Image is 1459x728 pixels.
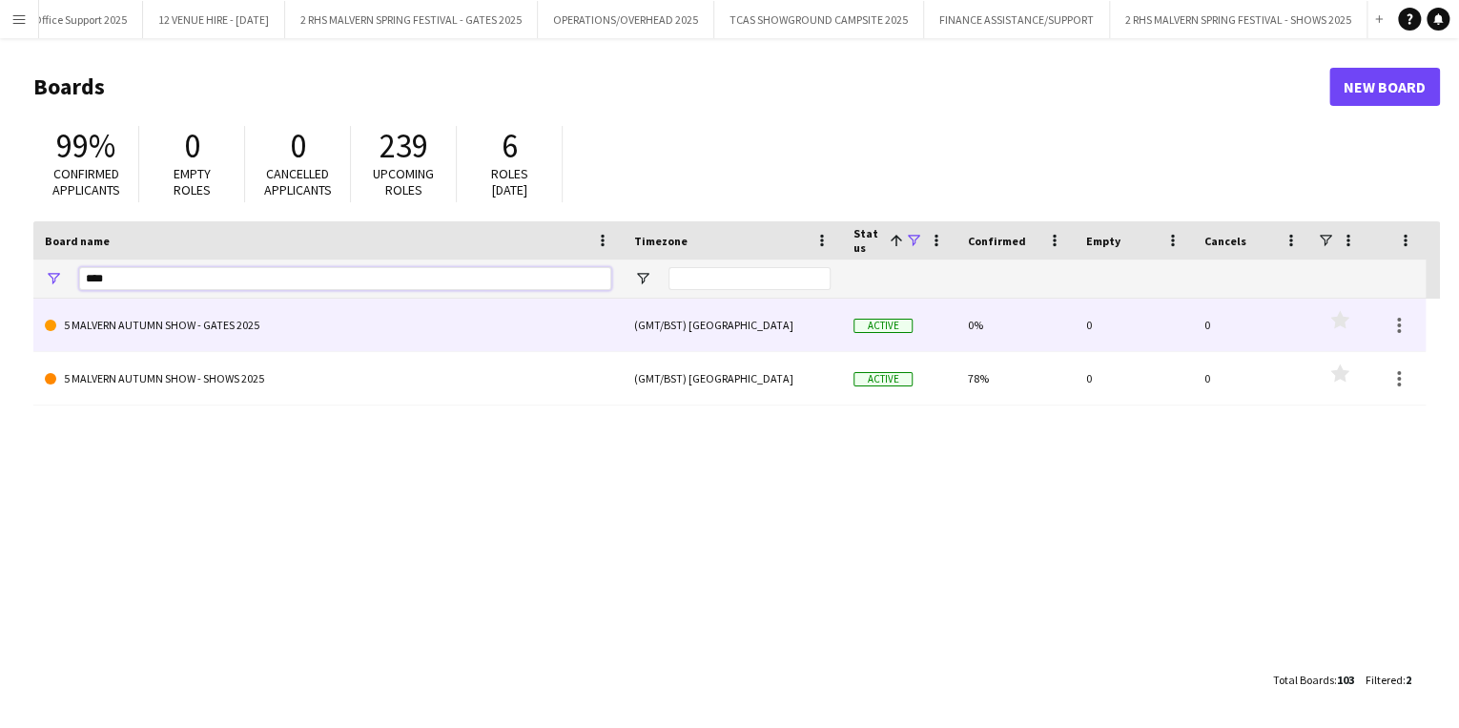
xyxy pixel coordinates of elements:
[1366,661,1411,698] div: :
[52,165,120,198] span: Confirmed applicants
[1193,299,1311,351] div: 0
[45,352,611,406] a: 5 MALVERN AUTUMN SHOW - SHOWS 2025
[56,125,115,167] span: 99%
[184,125,200,167] span: 0
[623,299,842,351] div: (GMT/BST) [GEOGRAPHIC_DATA]
[1366,673,1403,687] span: Filtered
[1406,673,1411,687] span: 2
[45,299,611,352] a: 5 MALVERN AUTUMN SHOW - GATES 2025
[1337,673,1354,687] span: 103
[373,165,434,198] span: Upcoming roles
[1273,673,1334,687] span: Total Boards
[853,226,882,255] span: Status
[1075,299,1193,351] div: 0
[290,125,306,167] span: 0
[45,234,110,248] span: Board name
[924,1,1110,38] button: FINANCE ASSISTANCE/SUPPORT
[634,234,688,248] span: Timezone
[45,270,62,287] button: Open Filter Menu
[79,267,611,290] input: Board name Filter Input
[668,267,831,290] input: Timezone Filter Input
[18,1,143,38] button: Office Support 2025
[491,165,528,198] span: Roles [DATE]
[1273,661,1354,698] div: :
[623,352,842,405] div: (GMT/BST) [GEOGRAPHIC_DATA]
[285,1,538,38] button: 2 RHS MALVERN SPRING FESTIVAL - GATES 2025
[853,372,913,386] span: Active
[1204,234,1246,248] span: Cancels
[853,319,913,333] span: Active
[956,352,1075,405] div: 78%
[1329,68,1440,106] a: New Board
[264,165,332,198] span: Cancelled applicants
[714,1,924,38] button: TCAS SHOWGROUND CAMPSITE 2025
[143,1,285,38] button: 12 VENUE HIRE - [DATE]
[1193,352,1311,405] div: 0
[634,270,651,287] button: Open Filter Menu
[1086,234,1120,248] span: Empty
[968,234,1026,248] span: Confirmed
[502,125,518,167] span: 6
[33,73,1329,101] h1: Boards
[380,125,428,167] span: 239
[956,299,1075,351] div: 0%
[538,1,714,38] button: OPERATIONS/OVERHEAD 2025
[1110,1,1367,38] button: 2 RHS MALVERN SPRING FESTIVAL - SHOWS 2025
[174,165,211,198] span: Empty roles
[1075,352,1193,405] div: 0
